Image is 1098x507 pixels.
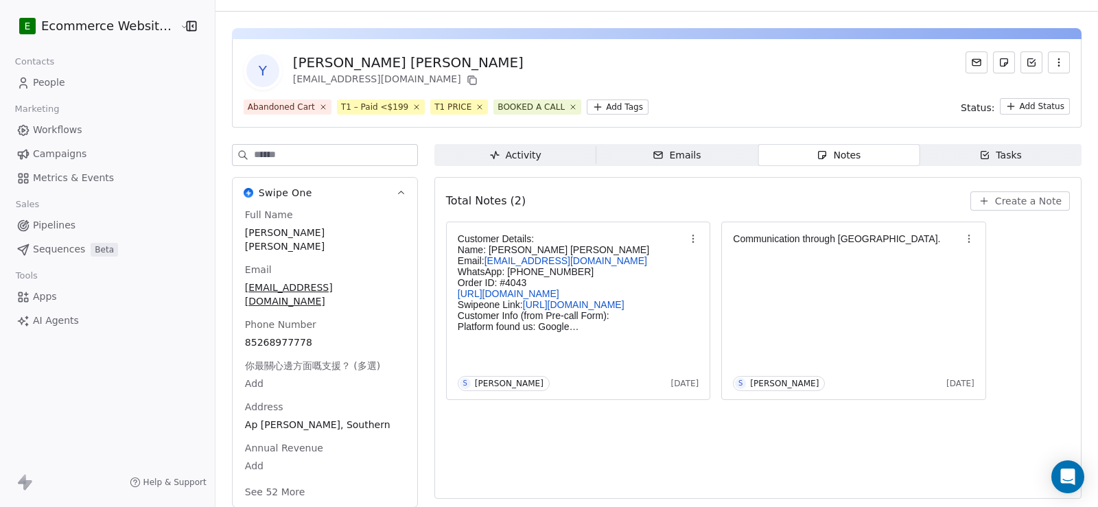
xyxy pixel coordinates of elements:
span: Total Notes (2) [446,193,526,209]
div: Open Intercom Messenger [1051,460,1084,493]
span: Workflows [33,123,82,137]
span: Contacts [9,51,60,72]
div: Emails [653,148,701,163]
p: Customer Info (from Pre-call Form): [458,310,686,321]
p: Name: [PERSON_NAME] [PERSON_NAME] [458,244,686,255]
span: People [33,75,65,90]
a: Metrics & Events [11,167,204,189]
span: Add [245,377,405,390]
p: Swipeone Link: [458,299,686,310]
a: People [11,71,204,94]
p: Customer Details: [458,233,686,244]
span: Tools [10,266,43,286]
p: Communication through [GEOGRAPHIC_DATA]. [733,233,961,244]
a: SequencesBeta [11,238,204,261]
p: Order ID: #4043 [458,277,686,288]
button: Add Tags [587,99,649,115]
div: Abandoned Cart [248,101,315,113]
div: [PERSON_NAME] [PERSON_NAME] [293,53,524,72]
span: Annual Revenue [242,441,326,455]
div: T1 – Paid <$199 [341,101,408,113]
div: S [463,378,467,389]
span: [PERSON_NAME] [PERSON_NAME] [245,226,405,253]
button: See 52 More [237,480,314,504]
span: [EMAIL_ADDRESS][DOMAIN_NAME] [245,281,405,308]
span: Full Name [242,208,296,222]
a: [URL][DOMAIN_NAME] [458,288,559,299]
span: 你最關心邊方面嘅支援？ (多選) [242,359,383,373]
span: [DATE] [946,378,974,389]
span: Sequences [33,242,85,257]
span: Metrics & Events [33,171,114,185]
span: Ecommerce Website Builder [41,17,176,35]
span: Phone Number [242,318,319,331]
div: BOOKED A CALL [498,101,565,113]
span: Sales [10,194,45,215]
a: Campaigns [11,143,204,165]
div: S [738,378,743,389]
p: Email: [458,255,686,266]
p: Platform found us: Google [458,321,686,332]
button: EEcommerce Website Builder [16,14,170,38]
span: Beta [91,243,118,257]
img: Swipe One [244,188,253,198]
span: Apps [33,290,57,304]
div: [PERSON_NAME] [750,379,819,388]
div: Swipe OneSwipe One [233,208,417,507]
a: [URL][DOMAIN_NAME] [523,299,624,310]
span: Address [242,400,286,414]
span: Help & Support [143,477,207,488]
p: WhatsApp: [PHONE_NUMBER] [458,266,686,277]
div: T1 PRICE [434,101,471,113]
div: Tasks [979,148,1022,163]
span: 85268977778 [245,335,405,349]
span: [DATE] [671,378,699,389]
button: Swipe OneSwipe One [233,178,417,208]
button: Add Status [1000,98,1070,115]
span: Status: [961,101,994,115]
span: Marketing [9,99,65,119]
span: Create a Note [995,194,1062,208]
span: AI Agents [33,314,79,328]
div: [EMAIL_ADDRESS][DOMAIN_NAME] [293,72,524,89]
span: Ap [PERSON_NAME], Southern [245,418,405,432]
a: Pipelines [11,214,204,237]
span: Campaigns [33,147,86,161]
a: Apps [11,285,204,308]
span: E [25,19,31,33]
div: Activity [489,148,541,163]
div: [PERSON_NAME] [475,379,544,388]
a: AI Agents [11,309,204,332]
a: Workflows [11,119,204,141]
span: Y [246,54,279,87]
span: Pipelines [33,218,75,233]
a: Help & Support [130,477,207,488]
a: [EMAIL_ADDRESS][DOMAIN_NAME] [484,255,647,266]
span: Swipe One [259,186,312,200]
span: Email [242,263,274,276]
span: Add [245,459,405,473]
button: Create a Note [970,191,1070,211]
